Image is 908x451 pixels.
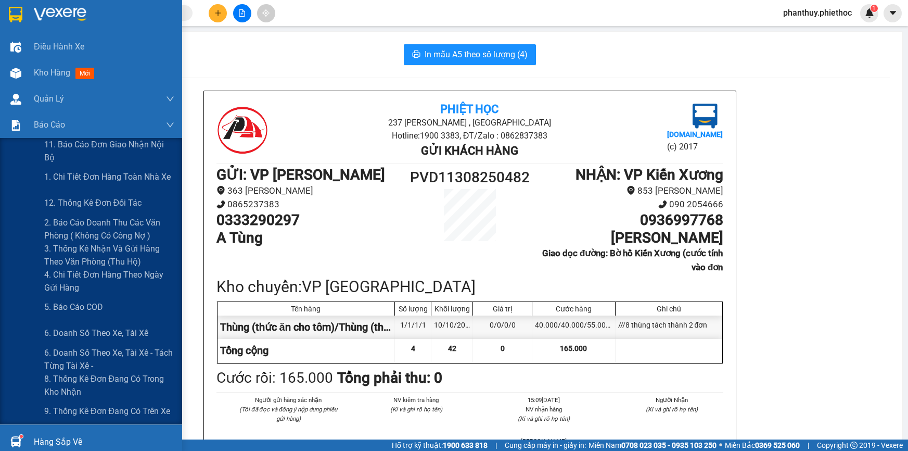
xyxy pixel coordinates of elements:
b: Gửi khách hàng [421,144,518,157]
span: | [808,440,809,451]
div: Khối lượng [434,305,470,313]
span: phone [216,200,225,209]
span: Tổng cộng [220,344,268,357]
span: environment [626,186,635,195]
div: Cước rồi : 165.000 [216,367,333,390]
i: (Kí và ghi rõ họ tên) [646,406,698,413]
h1: A Tùng [216,229,406,247]
img: logo-vxr [9,7,22,22]
img: warehouse-icon [10,94,21,105]
div: 1/1/1/1 [395,316,431,339]
i: (Kí và ghi rõ họ tên) [390,406,442,413]
button: file-add [233,4,251,22]
span: 4. Chi tiết đơn hàng theo ngày gửi hàng [44,268,174,294]
span: Hỗ trợ kỹ thuật: [392,440,488,451]
img: solution-icon [10,120,21,131]
span: 165.000 [560,344,587,353]
li: 237 [PERSON_NAME] , [GEOGRAPHIC_DATA] [301,116,638,129]
span: printer [412,50,420,60]
span: caret-down [888,8,898,18]
img: warehouse-icon [10,436,21,447]
img: logo.jpg [216,104,268,156]
div: Giá trị [476,305,529,313]
h1: 0936997768 [533,211,723,229]
strong: 0369 525 060 [755,441,800,449]
li: 090 2054666 [533,197,723,211]
button: plus [209,4,227,22]
img: warehouse-icon [10,68,21,79]
span: 11. Báo cáo đơn giao nhận nội bộ [44,138,174,164]
sup: 1 [20,435,23,438]
li: Hotline: 1900 3383, ĐT/Zalo : 0862837383 [301,129,638,142]
div: Số lượng [398,305,428,313]
span: 4 [411,344,415,353]
span: down [166,121,174,129]
b: NHẬN : VP Kiến Xương [576,166,723,183]
div: ///8 thùng tách thành 2 đơn [616,316,722,339]
span: Quản Lý [34,92,64,105]
div: Tên hàng [220,305,392,313]
b: Giao dọc đường: Bờ hồ Kiến Xương (cước tính vào đơn [542,248,723,272]
h1: [PERSON_NAME] [533,229,723,247]
span: phone [658,200,667,209]
span: 2. Báo cáo doanh thu các văn phòng ( không có công nợ ) [44,216,174,242]
span: copyright [850,442,858,449]
strong: 1900 633 818 [443,441,488,449]
span: Điều hành xe [34,40,84,53]
img: warehouse-icon [10,42,21,53]
div: Ghi chú [618,305,720,313]
div: 0/0/0/0 [473,316,532,339]
span: aim [262,9,270,17]
span: In mẫu A5 theo số lượng (4) [425,48,528,61]
div: 40.000/40.000/55.000/30.000 [532,316,615,339]
button: caret-down [884,4,902,22]
li: 853 [PERSON_NAME] [533,184,723,198]
i: (Tôi đã đọc và đồng ý nộp dung phiếu gửi hàng) [239,406,337,422]
span: Miền Bắc [725,440,800,451]
img: icon-new-feature [865,8,874,18]
img: logo.jpg [693,104,718,129]
strong: 0708 023 035 - 0935 103 250 [621,441,717,449]
span: 9. Thống kê đơn đang có trên xe [44,405,170,418]
span: phanthuy.phiethoc [775,6,860,19]
div: Kho chuyển: VP [GEOGRAPHIC_DATA] [216,274,723,299]
li: NV nhận hàng [493,405,596,414]
li: 0865237383 [216,197,406,211]
span: 1. Chi tiết đơn hàng toàn nhà xe [44,170,171,183]
b: Phiệt Học [440,103,498,116]
span: file-add [238,9,246,17]
span: environment [216,186,225,195]
b: GỬI : VP [PERSON_NAME] [216,166,385,183]
span: mới [75,68,94,79]
sup: 1 [871,5,878,12]
span: plus [214,9,222,17]
span: | [495,440,497,451]
span: Báo cáo [34,118,65,131]
b: [DOMAIN_NAME] [667,130,723,139]
span: Kho hàng [34,68,70,78]
li: 15:09[DATE] [493,395,596,405]
span: ⚪️ [719,443,722,447]
span: down [166,95,174,103]
li: (c) 2017 [667,140,723,153]
div: Hàng sắp về [34,434,174,450]
div: Thùng (thức ăn cho tôm)/Thùng (thức ăn cho tôm)/Thùng (thức ăn cho tôm)/Thùng (thức ăn cho tôm) [218,316,395,339]
button: printerIn mẫu A5 theo số lượng (4) [404,44,536,65]
li: Người gửi hàng xác nhận [237,395,340,405]
button: aim [257,4,275,22]
li: NV kiểm tra hàng [365,395,468,405]
b: Tổng phải thu: 0 [337,369,442,386]
span: Cung cấp máy in - giấy in: [505,440,586,451]
span: 6. Doanh số theo xe, tài xế - tách từng tài xế - [44,346,174,372]
span: 3. Thống kê nhận và gửi hàng theo văn phòng (thu hộ) [44,242,174,268]
h1: 0333290297 [216,211,406,229]
span: 0 [501,344,505,353]
span: 1 [872,5,876,12]
div: 10/10/20/2 [431,316,473,339]
li: [PERSON_NAME] [493,436,596,446]
li: 363 [PERSON_NAME] [216,184,406,198]
li: Người Nhận [620,395,723,405]
span: 12. Thống kê đơn đối tác [44,196,142,209]
i: (Kí và ghi rõ họ tên) [518,415,570,422]
span: Miền Nam [589,440,717,451]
